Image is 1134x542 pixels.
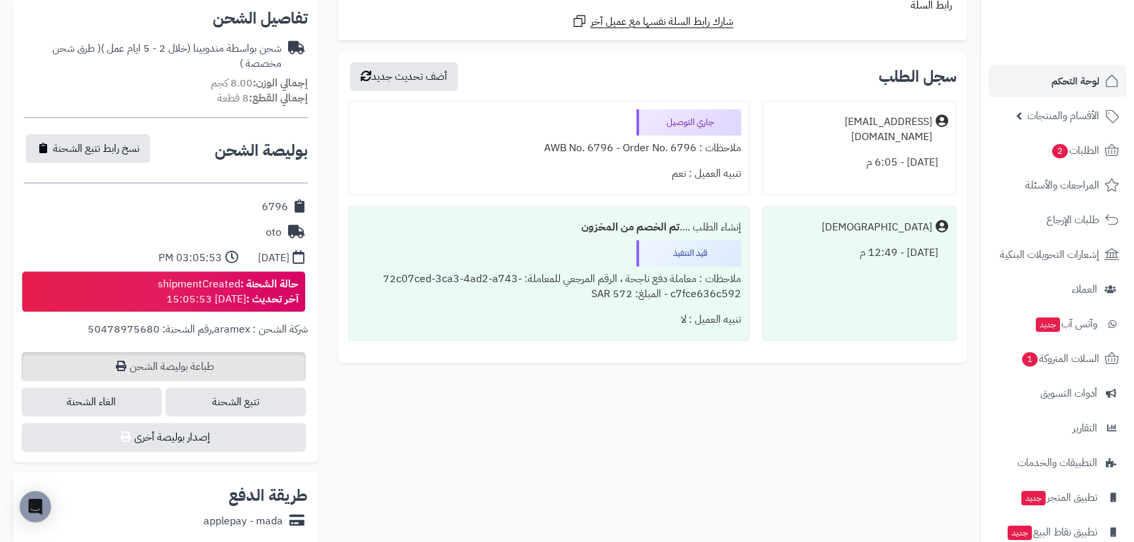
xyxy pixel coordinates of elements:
div: [DEMOGRAPHIC_DATA] [822,220,932,235]
a: تطبيق المتجرجديد [989,482,1126,513]
a: طلبات الإرجاع [989,204,1126,236]
div: إنشاء الطلب .... [357,215,741,240]
div: تنبيه العميل : لا [357,307,741,333]
span: التقارير [1072,419,1097,437]
div: ملاحظات : AWB No. 6796 - Order No. 6796 [357,135,741,161]
span: نسخ رابط تتبع الشحنة [53,141,139,156]
a: السلات المتروكة1 [989,343,1126,374]
div: شحن بواسطة مندوبينا (خلال 2 - 5 ايام عمل ) [24,41,282,71]
div: [EMAIL_ADDRESS][DOMAIN_NAME] [771,115,932,145]
small: 8.00 كجم [211,75,308,91]
span: التطبيقات والخدمات [1017,454,1097,472]
div: , [24,322,308,352]
small: 8 قطعة [217,90,308,106]
span: تطبيق المتجر [1020,488,1097,507]
div: [DATE] [258,251,289,266]
span: إشعارات التحويلات البنكية [1000,245,1099,264]
div: oto [266,225,282,240]
h2: بوليصة الشحن [215,143,308,158]
a: التطبيقات والخدمات [989,447,1126,479]
span: 2 [1052,144,1068,158]
a: طباعة بوليصة الشحن [22,352,306,381]
div: قيد التنفيذ [636,240,741,266]
div: [DATE] - 12:49 م [771,240,948,266]
span: المراجعات والأسئلة [1025,176,1099,194]
a: الطلبات2 [989,135,1126,166]
div: [DATE] - 6:05 م [771,150,948,175]
div: 03:05:53 PM [158,251,222,266]
button: إصدار بوليصة أخرى [22,423,306,452]
span: العملاء [1072,280,1097,298]
strong: إجمالي القطع: [249,90,308,106]
a: وآتس آبجديد [989,308,1126,340]
img: logo-2.png [1045,37,1122,64]
span: الأقسام والمنتجات [1027,107,1099,125]
button: نسخ رابط تتبع الشحنة [26,134,150,163]
span: 1 [1022,352,1038,367]
span: أدوات التسويق [1040,384,1097,403]
span: ( طرق شحن مخصصة ) [52,41,282,71]
a: إشعارات التحويلات البنكية [989,239,1126,270]
a: لوحة التحكم [989,65,1126,97]
strong: حالة الشحنة : [240,276,299,292]
a: أدوات التسويق [989,378,1126,409]
a: تتبع الشحنة [166,388,306,416]
a: العملاء [989,274,1126,305]
span: السلات المتروكة [1021,350,1099,368]
span: شركة الشحن : aramex [214,321,308,337]
span: جديد [1008,526,1032,540]
strong: إجمالي الوزن: [253,75,308,91]
h2: تفاصيل الشحن [24,10,308,26]
span: طلبات الإرجاع [1046,211,1099,229]
span: جديد [1021,491,1046,505]
span: لوحة التحكم [1052,72,1099,90]
span: شارك رابط السلة نفسها مع عميل آخر [591,14,733,29]
a: التقارير [989,412,1126,444]
b: تم الخصم من المخزون [581,219,680,235]
div: shipmentCreated [DATE] 15:05:53 [158,277,299,307]
span: تطبيق نقاط البيع [1006,523,1097,541]
div: تنبيه العميل : نعم [357,161,741,187]
h3: سجل الطلب [879,69,957,84]
div: applepay - mada [204,514,283,529]
span: الغاء الشحنة [22,388,162,416]
div: ملاحظات : معاملة دفع ناجحة ، الرقم المرجعي للمعاملة: 72c07ced-3ca3-4ad2-a743-c7fce636c592 - المبل... [357,266,741,307]
a: المراجعات والأسئلة [989,170,1126,201]
span: الطلبات [1051,141,1099,160]
strong: آخر تحديث : [246,291,299,307]
span: رقم الشحنة: 50478975680 [88,321,211,337]
span: وآتس آب [1034,315,1097,333]
div: جاري التوصيل [636,109,741,135]
a: شارك رابط السلة نفسها مع عميل آخر [572,13,733,29]
div: Open Intercom Messenger [20,491,51,522]
button: أضف تحديث جديد [350,62,458,91]
div: 6796 [262,200,288,215]
span: جديد [1036,317,1060,332]
h2: طريقة الدفع [229,488,308,503]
